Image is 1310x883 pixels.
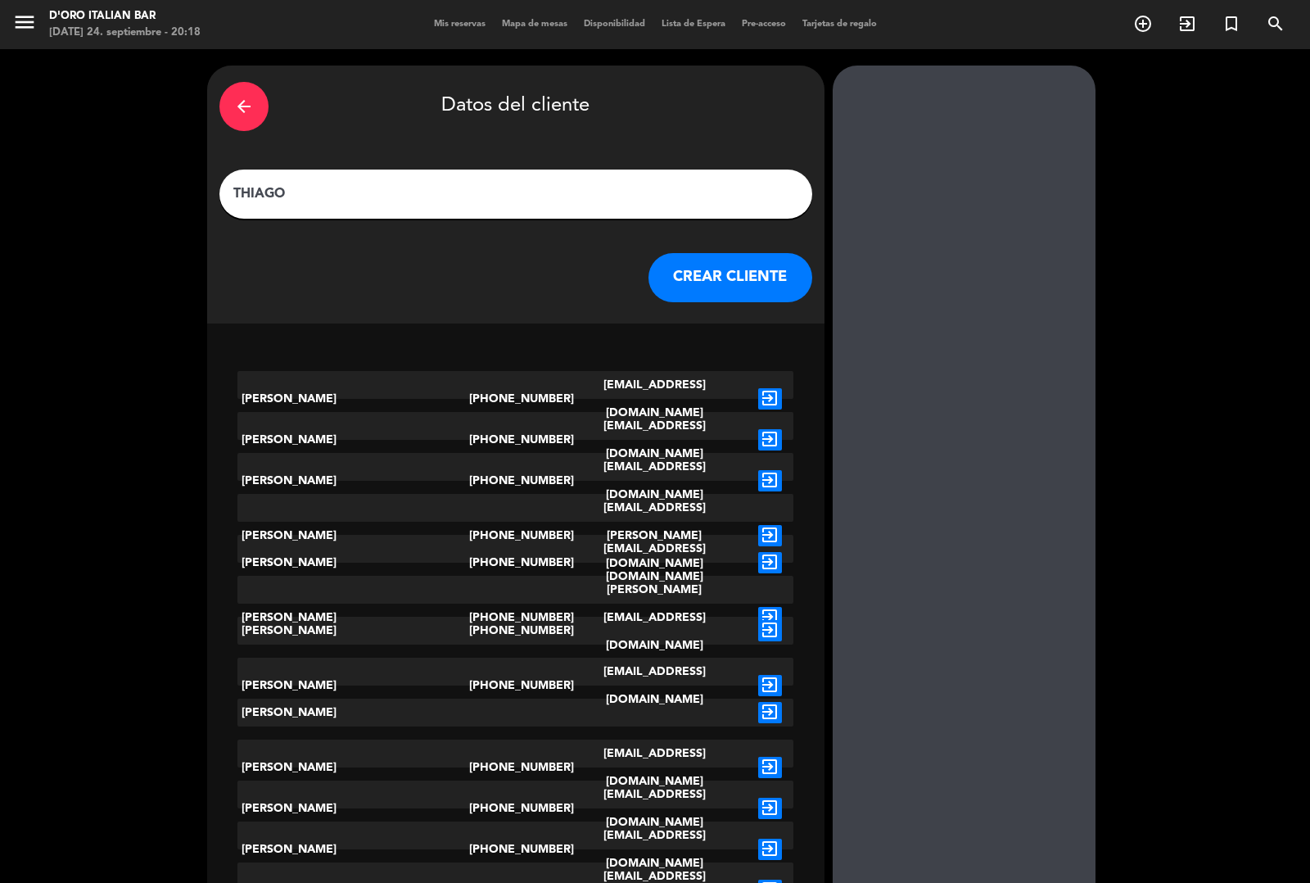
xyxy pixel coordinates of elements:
div: [DATE] 24. septiembre - 20:18 [49,25,201,41]
div: [PHONE_NUMBER] [469,781,562,836]
button: menu [12,10,37,40]
div: [PERSON_NAME] [237,576,469,659]
button: CREAR CLIENTE [648,253,812,302]
div: [PHONE_NUMBER] [469,658,562,713]
div: [PHONE_NUMBER] [469,617,562,645]
i: exit_to_app [758,525,782,546]
input: Escriba nombre, correo electrónico o número de teléfono... [232,183,800,206]
span: Mis reservas [426,20,494,29]
div: [PERSON_NAME] [237,494,469,577]
div: [PHONE_NUMBER] [469,822,562,877]
span: Tarjetas de regalo [794,20,885,29]
div: [EMAIL_ADDRESS][DOMAIN_NAME] [562,535,747,591]
div: [PHONE_NUMBER] [469,453,562,509]
div: [EMAIL_ADDRESS][DOMAIN_NAME] [562,822,747,877]
i: exit_to_app [758,552,782,573]
i: exit_to_app [758,839,782,860]
i: menu [12,10,37,34]
span: Pre-acceso [734,20,794,29]
div: [PERSON_NAME] [237,371,469,427]
div: [PERSON_NAME] [237,453,469,509]
div: [PHONE_NUMBER] [469,535,562,591]
div: [PERSON_NAME][EMAIL_ADDRESS][DOMAIN_NAME] [562,576,747,659]
i: exit_to_app [758,388,782,410]
div: [PERSON_NAME] [237,658,469,713]
div: [PERSON_NAME] [237,535,469,591]
div: Datos del cliente [219,78,812,135]
i: exit_to_app [758,702,782,723]
div: [PERSON_NAME] [237,617,469,645]
div: [PHONE_NUMBER] [469,494,562,577]
div: [PHONE_NUMBER] [469,740,562,795]
span: Disponibilidad [576,20,653,29]
div: [EMAIL_ADDRESS][DOMAIN_NAME] [562,453,747,509]
i: search [1266,14,1285,34]
div: [PERSON_NAME] [237,822,469,877]
div: [EMAIL_ADDRESS][PERSON_NAME][DOMAIN_NAME] [562,494,747,577]
i: exit_to_app [758,620,782,641]
div: [EMAIL_ADDRESS][DOMAIN_NAME] [562,658,747,713]
i: exit_to_app [758,429,782,451]
i: exit_to_app [758,607,782,628]
div: [PHONE_NUMBER] [469,576,562,659]
div: D'oro Italian Bar [49,8,201,25]
div: [PERSON_NAME] [237,740,469,795]
span: Mapa de mesas [494,20,576,29]
div: [PERSON_NAME] [237,412,469,468]
div: [PHONE_NUMBER] [469,371,562,427]
div: [EMAIL_ADDRESS][DOMAIN_NAME] [562,740,747,795]
div: [EMAIL_ADDRESS][DOMAIN_NAME] [562,371,747,427]
i: arrow_back [234,97,254,116]
i: exit_to_app [758,798,782,819]
div: [EMAIL_ADDRESS][DOMAIN_NAME] [562,412,747,468]
i: add_circle_outline [1133,14,1153,34]
div: [EMAIL_ADDRESS][DOMAIN_NAME] [562,781,747,836]
i: exit_to_app [758,757,782,778]
i: turned_in_not [1222,14,1241,34]
i: exit_to_app [1177,14,1197,34]
div: [PERSON_NAME] [237,699,469,727]
div: [PHONE_NUMBER] [469,412,562,468]
i: exit_to_app [758,470,782,491]
span: Lista de Espera [653,20,734,29]
i: exit_to_app [758,675,782,696]
div: [PERSON_NAME] [237,781,469,836]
